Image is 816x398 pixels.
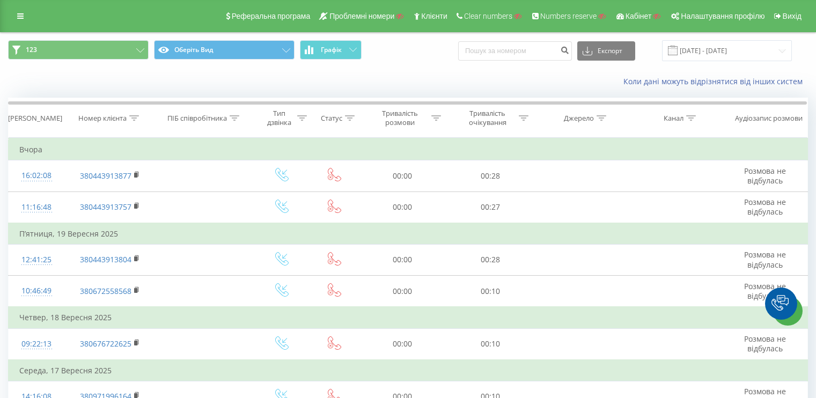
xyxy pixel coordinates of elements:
[359,276,446,307] td: 00:00
[459,109,516,127] div: Тривалість очікування
[19,334,54,355] div: 09:22:13
[19,165,54,186] div: 16:02:08
[9,307,808,328] td: Четвер, 18 Вересня 2025
[623,76,808,86] a: Коли дані можуть відрізнятися вiд інших систем
[744,249,786,269] span: Розмова не відбулась
[80,338,131,349] a: 380676722625
[446,276,534,307] td: 00:10
[446,191,534,223] td: 00:27
[664,114,683,123] div: Канал
[232,12,311,20] span: Реферальна програма
[80,286,131,296] a: 380672558568
[626,12,652,20] span: Кабінет
[744,281,786,301] span: Розмова не відбулась
[80,202,131,212] a: 380443913757
[8,114,62,123] div: [PERSON_NAME]
[300,40,362,60] button: Графік
[321,114,342,123] div: Статус
[80,254,131,264] a: 380443913804
[359,328,446,360] td: 00:00
[359,191,446,223] td: 00:00
[744,197,786,217] span: Розмова не відбулась
[19,249,54,270] div: 12:41:25
[446,160,534,191] td: 00:28
[359,244,446,275] td: 00:00
[80,171,131,181] a: 380443913877
[446,244,534,275] td: 00:28
[9,139,808,160] td: Вчора
[154,40,295,60] button: Оберіть Вид
[744,166,786,186] span: Розмова не відбулась
[458,41,572,61] input: Пошук за номером
[321,46,342,54] span: Графік
[540,12,597,20] span: Numbers reserve
[735,114,803,123] div: Аудіозапис розмови
[783,12,802,20] span: Вихід
[577,41,635,61] button: Експорт
[421,12,447,20] span: Клієнти
[19,197,54,218] div: 11:16:48
[359,160,446,191] td: 00:00
[263,109,295,127] div: Тип дзвінка
[9,223,808,245] td: П’ятниця, 19 Вересня 2025
[564,114,594,123] div: Джерело
[8,40,149,60] button: 123
[464,12,512,20] span: Clear numbers
[446,328,534,360] td: 00:10
[681,12,764,20] span: Налаштування профілю
[329,12,394,20] span: Проблемні номери
[371,109,429,127] div: Тривалість розмови
[9,360,808,381] td: Середа, 17 Вересня 2025
[78,114,127,123] div: Номер клієнта
[744,334,786,353] span: Розмова не відбулась
[19,281,54,301] div: 10:46:49
[26,46,37,54] span: 123
[167,114,227,123] div: ПІБ співробітника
